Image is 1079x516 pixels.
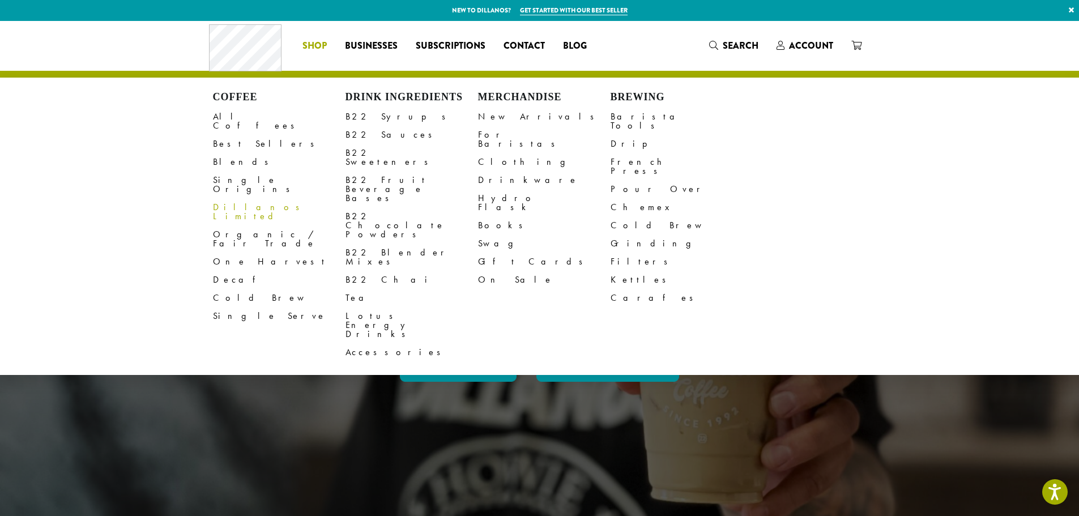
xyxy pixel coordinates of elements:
[346,307,478,343] a: Lotus Energy Drinks
[346,289,478,307] a: Tea
[478,108,611,126] a: New Arrivals
[302,39,327,53] span: Shop
[611,216,743,234] a: Cold Brew
[416,39,485,53] span: Subscriptions
[213,253,346,271] a: One Harvest
[611,108,743,135] a: Barista Tools
[611,91,743,104] h4: Brewing
[345,39,398,53] span: Businesses
[504,39,545,53] span: Contact
[346,91,478,104] h4: Drink Ingredients
[346,207,478,244] a: B22 Chocolate Powders
[346,144,478,171] a: B22 Sweeteners
[611,180,743,198] a: Pour Over
[611,135,743,153] a: Drip
[213,225,346,253] a: Organic / Fair Trade
[611,198,743,216] a: Chemex
[478,91,611,104] h4: Merchandise
[789,39,833,52] span: Account
[213,289,346,307] a: Cold Brew
[563,39,587,53] span: Blog
[213,198,346,225] a: Dillanos Limited
[346,126,478,144] a: B22 Sauces
[478,216,611,234] a: Books
[213,307,346,325] a: Single Serve
[478,253,611,271] a: Gift Cards
[611,234,743,253] a: Grinding
[213,153,346,171] a: Blends
[213,271,346,289] a: Decaf
[478,234,611,253] a: Swag
[611,153,743,180] a: French Press
[478,153,611,171] a: Clothing
[478,271,611,289] a: On Sale
[213,135,346,153] a: Best Sellers
[520,6,628,15] a: Get started with our best seller
[293,37,336,55] a: Shop
[723,39,758,52] span: Search
[346,171,478,207] a: B22 Fruit Beverage Bases
[611,271,743,289] a: Kettles
[611,253,743,271] a: Filters
[700,36,767,55] a: Search
[213,108,346,135] a: All Coffees
[478,171,611,189] a: Drinkware
[213,171,346,198] a: Single Origins
[611,289,743,307] a: Carafes
[346,244,478,271] a: B22 Blender Mixes
[346,108,478,126] a: B22 Syrups
[213,91,346,104] h4: Coffee
[478,189,611,216] a: Hydro Flask
[346,343,478,361] a: Accessories
[346,271,478,289] a: B22 Chai
[478,126,611,153] a: For Baristas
